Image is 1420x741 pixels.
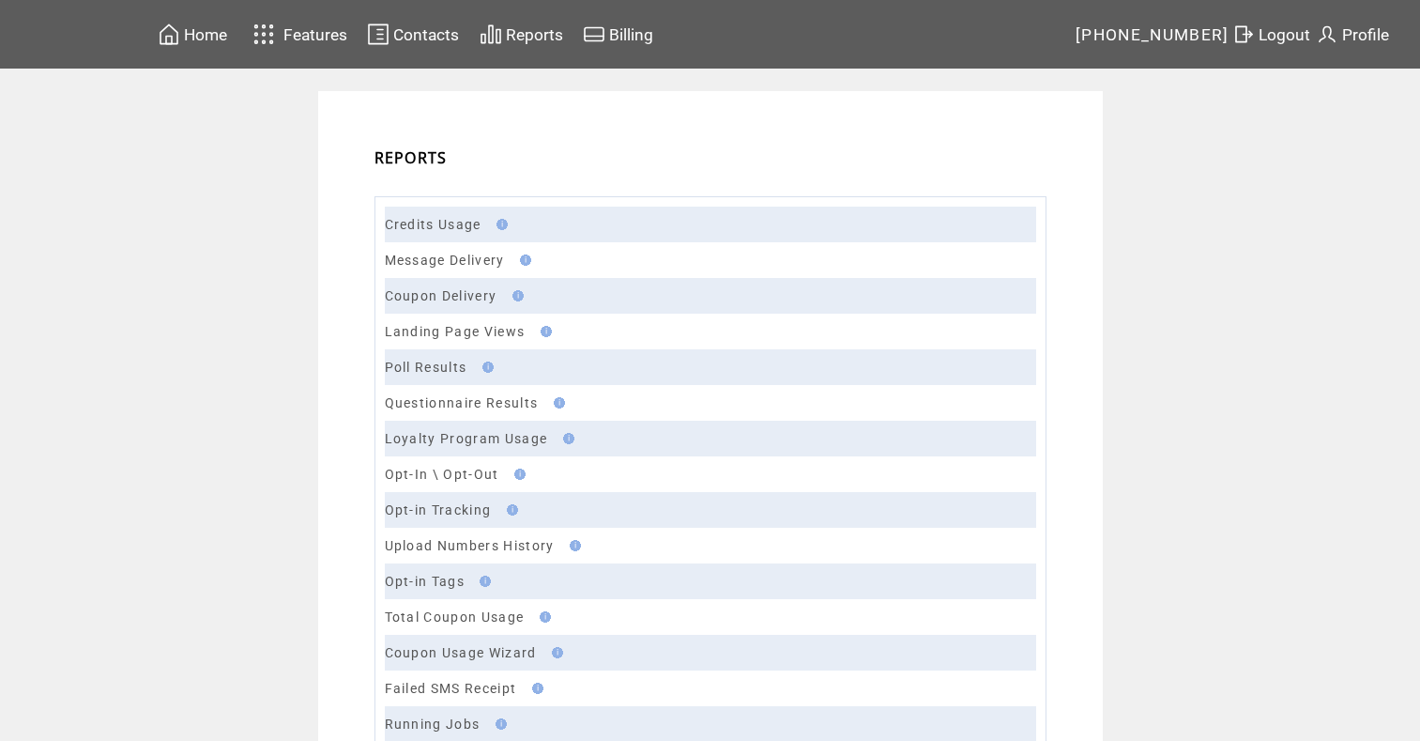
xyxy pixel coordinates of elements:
img: help.gif [564,540,581,551]
a: Message Delivery [385,253,505,268]
img: help.gif [477,362,494,373]
a: Billing [580,20,656,49]
img: help.gif [509,469,526,480]
img: help.gif [527,683,543,694]
a: Reports [477,20,566,49]
a: Coupon Usage Wizard [385,645,537,660]
img: help.gif [534,611,551,623]
span: REPORTS [374,147,448,168]
img: features.svg [248,19,281,50]
a: Profile [1313,20,1392,49]
span: Features [283,25,347,44]
a: Poll Results [385,360,467,375]
img: help.gif [535,326,552,337]
a: Opt-In \ Opt-Out [385,467,499,482]
img: help.gif [557,433,574,444]
img: help.gif [474,576,491,587]
img: help.gif [514,255,531,266]
img: help.gif [548,397,565,409]
a: Total Coupon Usage [385,610,525,625]
span: Home [184,25,227,44]
img: help.gif [491,219,508,230]
a: Running Jobs [385,717,481,732]
a: Questionnaire Results [385,395,539,410]
img: contacts.svg [367,23,389,46]
span: Logout [1259,25,1310,44]
img: exit.svg [1232,23,1255,46]
a: Contacts [364,20,462,49]
span: [PHONE_NUMBER] [1076,25,1229,44]
a: Home [155,20,230,49]
img: creidtcard.svg [583,23,605,46]
img: help.gif [546,647,563,658]
img: profile.svg [1316,23,1338,46]
a: Opt-in Tracking [385,502,492,517]
a: Failed SMS Receipt [385,681,517,696]
a: Landing Page Views [385,324,526,339]
a: Upload Numbers History [385,538,555,553]
img: help.gif [501,504,518,516]
a: Coupon Delivery [385,288,497,303]
a: Credits Usage [385,217,481,232]
a: Logout [1229,20,1313,49]
img: chart.svg [480,23,502,46]
span: Profile [1342,25,1389,44]
a: Loyalty Program Usage [385,431,548,446]
span: Billing [609,25,653,44]
span: Reports [506,25,563,44]
img: help.gif [507,290,524,301]
img: home.svg [158,23,180,46]
img: help.gif [490,718,507,730]
a: Features [245,16,351,53]
a: Opt-in Tags [385,574,466,589]
span: Contacts [393,25,459,44]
